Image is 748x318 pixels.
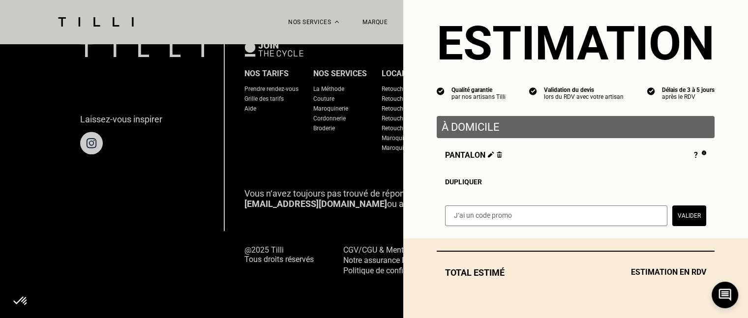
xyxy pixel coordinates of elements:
button: Valider [672,205,706,226]
img: Supprimer [497,151,502,158]
p: À domicile [442,121,710,133]
img: icon list info [437,87,445,95]
div: Validation du devis [544,87,624,93]
div: Dupliquer [445,178,706,186]
div: Total estimé [437,267,715,278]
span: Pantalon [445,150,502,161]
section: Estimation [437,16,715,71]
span: Estimation en RDV [631,267,706,278]
div: Qualité garantie [451,87,506,93]
img: Pourquoi le prix est indéfini ? [702,150,706,155]
div: après le RDV [662,93,715,100]
input: J‘ai un code promo [445,205,667,226]
div: par nos artisans Tilli [451,93,506,100]
img: icon list info [647,87,655,95]
div: lors du RDV avec votre artisan [544,93,624,100]
div: Délais de 3 à 5 jours [662,87,715,93]
img: Éditer [488,151,494,158]
div: ? [694,150,706,161]
img: icon list info [529,87,537,95]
